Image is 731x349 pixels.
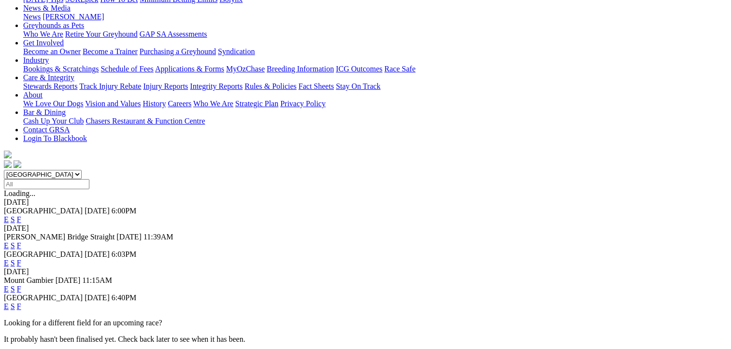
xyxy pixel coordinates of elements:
div: [DATE] [4,198,727,207]
a: E [4,285,9,293]
a: F [17,259,21,267]
a: S [11,259,15,267]
a: S [11,302,15,310]
a: Get Involved [23,39,64,47]
a: Stewards Reports [23,82,77,90]
a: Breeding Information [267,65,334,73]
a: Strategic Plan [235,99,278,108]
a: Purchasing a Greyhound [140,47,216,56]
a: News & Media [23,4,71,12]
a: Chasers Restaurant & Function Centre [86,117,205,125]
span: 11:39AM [143,233,173,241]
span: [GEOGRAPHIC_DATA] [4,250,83,258]
a: S [11,241,15,250]
a: Bar & Dining [23,108,66,116]
span: Loading... [4,189,35,197]
div: Bar & Dining [23,117,727,126]
input: Select date [4,179,89,189]
div: About [23,99,727,108]
a: Careers [168,99,191,108]
a: Bookings & Scratchings [23,65,99,73]
span: 6:40PM [112,293,137,302]
a: MyOzChase [226,65,265,73]
span: 11:15AM [82,276,112,284]
a: E [4,241,9,250]
a: Track Injury Rebate [79,82,141,90]
a: S [11,285,15,293]
div: News & Media [23,13,727,21]
a: Who We Are [23,30,63,38]
span: 6:03PM [112,250,137,258]
div: [DATE] [4,224,727,233]
a: Care & Integrity [23,73,74,82]
partial: It probably hasn't been finalised yet. Check back later to see when it has been. [4,335,245,343]
a: Vision and Values [85,99,141,108]
span: Mount Gambier [4,276,54,284]
a: Who We Are [193,99,233,108]
a: S [11,215,15,223]
span: [DATE] [85,250,110,258]
a: F [17,241,21,250]
a: E [4,302,9,310]
a: GAP SA Assessments [140,30,207,38]
a: Schedule of Fees [100,65,153,73]
div: Industry [23,65,727,73]
a: Cash Up Your Club [23,117,84,125]
a: Become an Owner [23,47,81,56]
a: Integrity Reports [190,82,243,90]
span: [GEOGRAPHIC_DATA] [4,293,83,302]
a: Applications & Forms [155,65,224,73]
span: 6:00PM [112,207,137,215]
a: Privacy Policy [280,99,326,108]
span: [DATE] [116,233,142,241]
a: Login To Blackbook [23,134,87,142]
a: News [23,13,41,21]
a: Race Safe [384,65,415,73]
a: [PERSON_NAME] [43,13,104,21]
a: Greyhounds as Pets [23,21,84,29]
div: Greyhounds as Pets [23,30,727,39]
a: Industry [23,56,49,64]
a: Contact GRSA [23,126,70,134]
a: Rules & Policies [244,82,297,90]
img: twitter.svg [14,160,21,168]
a: F [17,285,21,293]
a: F [17,302,21,310]
a: Stay On Track [336,82,380,90]
span: [DATE] [85,293,110,302]
div: Get Involved [23,47,727,56]
div: Care & Integrity [23,82,727,91]
a: ICG Outcomes [336,65,382,73]
span: [GEOGRAPHIC_DATA] [4,207,83,215]
a: F [17,215,21,223]
p: Looking for a different field for an upcoming race? [4,319,727,327]
a: Become a Trainer [83,47,138,56]
img: facebook.svg [4,160,12,168]
a: E [4,259,9,267]
a: E [4,215,9,223]
div: [DATE] [4,267,727,276]
a: About [23,91,43,99]
span: [DATE] [56,276,81,284]
a: Fact Sheets [299,82,334,90]
span: [PERSON_NAME] Bridge Straight [4,233,115,241]
a: We Love Our Dogs [23,99,83,108]
a: Injury Reports [143,82,188,90]
img: logo-grsa-white.png [4,151,12,158]
a: Syndication [218,47,255,56]
a: History [143,99,166,108]
a: Retire Your Greyhound [65,30,138,38]
span: [DATE] [85,207,110,215]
